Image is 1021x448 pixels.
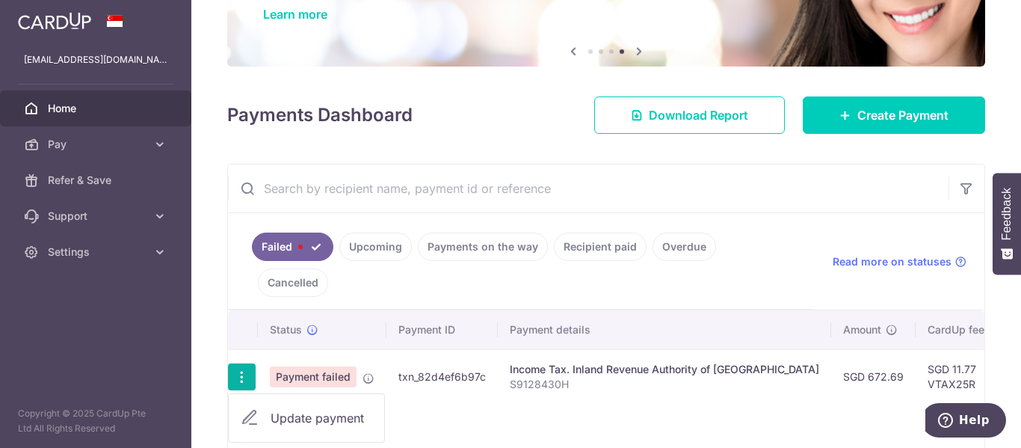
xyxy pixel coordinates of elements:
[339,233,412,261] a: Upcoming
[48,137,146,152] span: Pay
[843,322,881,337] span: Amount
[993,173,1021,274] button: Feedback - Show survey
[386,310,498,349] th: Payment ID
[18,12,91,30] img: CardUp
[48,209,146,224] span: Support
[831,349,916,404] td: SGD 672.69
[594,96,785,134] a: Download Report
[649,106,748,124] span: Download Report
[1000,188,1014,240] span: Feedback
[498,310,831,349] th: Payment details
[418,233,548,261] a: Payments on the way
[653,233,716,261] a: Overdue
[270,322,302,337] span: Status
[928,322,984,337] span: CardUp fee
[510,377,819,392] p: S9128430H
[258,269,328,297] a: Cancelled
[803,96,985,134] a: Create Payment
[48,101,146,116] span: Home
[510,362,819,377] div: Income Tax. Inland Revenue Authority of [GEOGRAPHIC_DATA]
[48,245,146,260] span: Settings
[48,173,146,188] span: Refer & Save
[857,106,948,124] span: Create Payment
[252,233,333,261] a: Failed
[833,254,966,269] a: Read more on statuses
[554,233,647,261] a: Recipient paid
[228,165,948,212] input: Search by recipient name, payment id or reference
[24,52,167,67] p: [EMAIL_ADDRESS][DOMAIN_NAME]
[833,254,951,269] span: Read more on statuses
[916,349,1013,404] td: SGD 11.77 VTAX25R
[263,7,327,22] a: Learn more
[227,102,413,129] h4: Payments Dashboard
[270,366,357,387] span: Payment failed
[386,349,498,404] td: txn_82d4ef6b97c
[925,403,1006,441] iframe: Opens a widget where you can find more information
